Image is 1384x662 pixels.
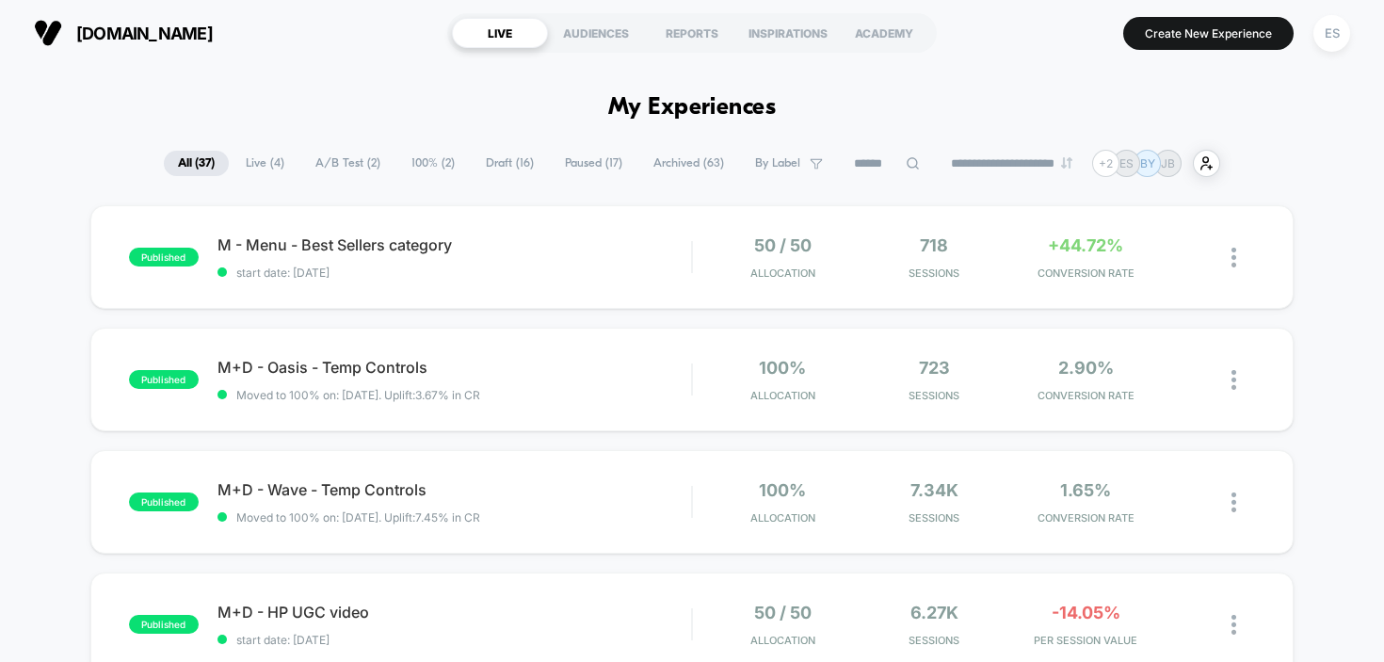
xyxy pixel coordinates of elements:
[863,634,1006,647] span: Sessions
[1060,480,1111,500] span: 1.65%
[301,151,394,176] span: A/B Test ( 2 )
[1119,156,1134,170] p: ES
[910,480,958,500] span: 7.34k
[750,266,815,280] span: Allocation
[759,480,806,500] span: 100%
[759,358,806,378] span: 100%
[1058,358,1114,378] span: 2.90%
[1123,17,1294,50] button: Create New Experience
[217,266,692,280] span: start date: [DATE]
[236,388,480,402] span: Moved to 100% on: [DATE] . Uplift: 3.67% in CR
[750,389,815,402] span: Allocation
[1052,603,1120,622] span: -14.05%
[608,94,777,121] h1: My Experiences
[1161,156,1175,170] p: JB
[472,151,548,176] span: Draft ( 16 )
[1231,615,1236,635] img: close
[754,235,812,255] span: 50 / 50
[76,24,213,43] span: [DOMAIN_NAME]
[750,634,815,647] span: Allocation
[1231,370,1236,390] img: close
[217,603,692,622] span: M+D - HP UGC video
[129,370,199,389] span: published
[129,248,199,266] span: published
[740,18,836,48] div: INSPIRATIONS
[217,358,692,377] span: M+D - Oasis - Temp Controls
[863,389,1006,402] span: Sessions
[28,18,218,48] button: [DOMAIN_NAME]
[755,156,800,170] span: By Label
[34,19,62,47] img: Visually logo
[1015,389,1157,402] span: CONVERSION RATE
[1015,511,1157,525] span: CONVERSION RATE
[548,18,644,48] div: AUDIENCES
[232,151,298,176] span: Live ( 4 )
[452,18,548,48] div: LIVE
[910,603,958,622] span: 6.27k
[1308,14,1356,53] button: ES
[863,511,1006,525] span: Sessions
[1048,235,1123,255] span: +44.72%
[639,151,738,176] span: Archived ( 63 )
[551,151,636,176] span: Paused ( 17 )
[236,510,480,525] span: Moved to 100% on: [DATE] . Uplift: 7.45% in CR
[397,151,469,176] span: 100% ( 2 )
[1140,156,1155,170] p: BY
[863,266,1006,280] span: Sessions
[750,511,815,525] span: Allocation
[217,633,692,647] span: start date: [DATE]
[164,151,229,176] span: All ( 37 )
[1015,266,1157,280] span: CONVERSION RATE
[836,18,932,48] div: ACADEMY
[217,235,692,254] span: M - Menu - Best Sellers category
[129,615,199,634] span: published
[217,480,692,499] span: M+D - Wave - Temp Controls
[1231,248,1236,267] img: close
[1231,492,1236,512] img: close
[920,235,948,255] span: 718
[1313,15,1350,52] div: ES
[754,603,812,622] span: 50 / 50
[1015,634,1157,647] span: PER SESSION VALUE
[919,358,950,378] span: 723
[129,492,199,511] span: published
[1061,157,1072,169] img: end
[644,18,740,48] div: REPORTS
[1092,150,1119,177] div: + 2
